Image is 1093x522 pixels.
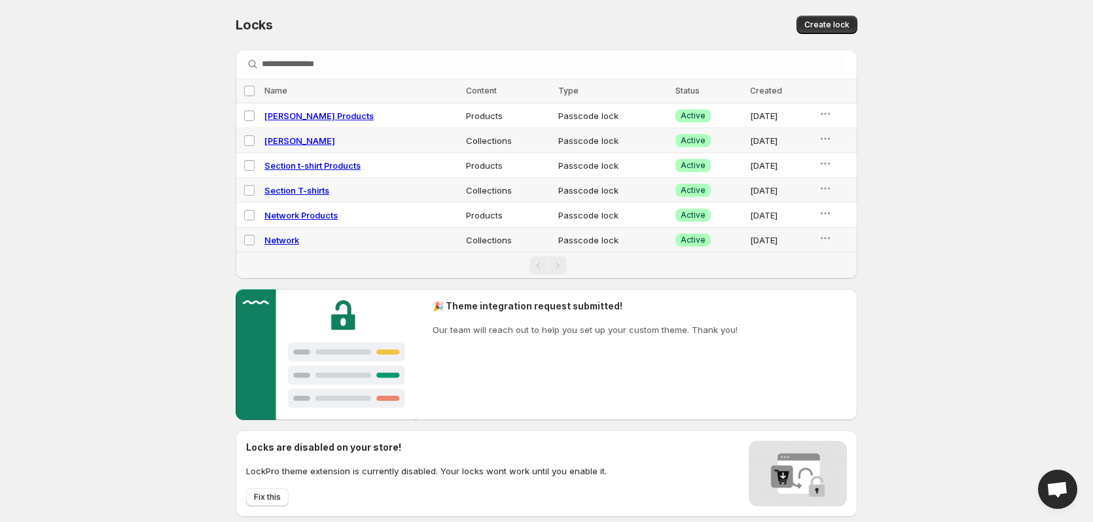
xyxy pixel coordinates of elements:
span: Active [681,210,706,220]
td: Collections [462,128,554,153]
h2: 🎉 Theme integration request submitted! [433,300,738,313]
p: Our team will reach out to help you set up your custom theme. Thank you! [433,323,738,336]
nav: Pagination [236,252,857,279]
td: Passcode lock [554,128,672,153]
button: Create lock [797,16,857,34]
td: Passcode lock [554,203,672,228]
span: Created [750,86,782,96]
span: Active [681,185,706,196]
td: [DATE] [746,153,815,178]
span: Create lock [804,20,850,30]
img: Customer support [236,289,417,420]
td: [DATE] [746,178,815,203]
button: Fix this [246,488,289,506]
td: Passcode lock [554,178,672,203]
td: [DATE] [746,103,815,128]
h2: Locks are disabled on your store! [246,441,607,454]
td: Collections [462,228,554,252]
td: Products [462,203,554,228]
p: LockPro theme extension is currently disabled. Your locks wont work until you enable it. [246,464,607,478]
span: Active [681,135,706,146]
td: [DATE] [746,228,815,252]
span: Active [681,160,706,171]
td: Products [462,103,554,128]
span: Type [558,86,579,96]
a: [PERSON_NAME] [264,135,335,146]
span: Active [681,111,706,121]
div: Open chat [1038,470,1077,509]
span: Status [675,86,700,96]
span: Name [264,86,287,96]
td: Passcode lock [554,228,672,252]
a: Network [264,235,299,245]
span: Locks [236,17,273,33]
td: [DATE] [746,203,815,228]
td: Passcode lock [554,153,672,178]
a: [PERSON_NAME] Products [264,111,374,121]
a: Section T-shirts [264,185,329,196]
a: Network Products [264,210,338,220]
td: Passcode lock [554,103,672,128]
td: [DATE] [746,128,815,153]
td: Collections [462,178,554,203]
span: Active [681,235,706,245]
span: Content [466,86,497,96]
a: Section t-shirt Products [264,160,361,171]
td: Products [462,153,554,178]
img: Locks disabled [749,441,847,506]
span: Fix this [254,492,281,502]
